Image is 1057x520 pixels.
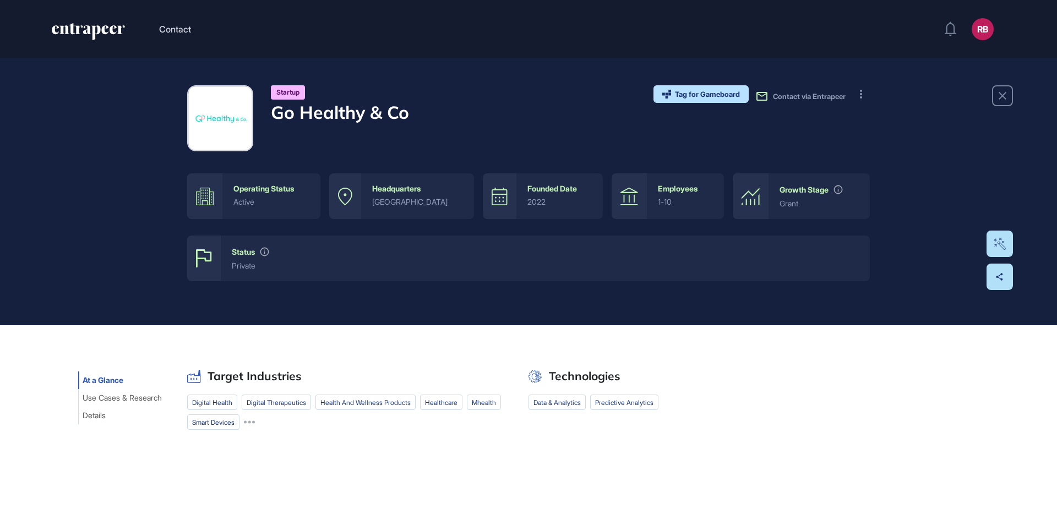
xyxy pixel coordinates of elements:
div: Founded Date [527,184,577,193]
a: entrapeer-logo [51,23,126,44]
li: Healthcare [420,395,462,410]
div: Status [232,248,255,256]
button: Use Cases & Research [78,389,166,407]
span: At a Glance [83,376,123,385]
div: 2022 [527,198,592,206]
h2: Technologies [549,369,620,383]
li: smart devices [187,414,239,430]
li: data & analytics [528,395,586,410]
span: Tag for Gameboard [675,91,740,98]
span: Details [83,411,106,420]
div: 1-10 [658,198,713,206]
div: private [232,261,859,270]
div: Employees [658,184,698,193]
li: Digital Therapeutics [242,395,311,410]
h2: Target Industries [208,369,302,383]
button: RB [972,18,994,40]
div: Startup [271,85,305,100]
div: Growth Stage [780,185,829,194]
li: predictive analytics [590,395,658,410]
li: health and wellness products [315,395,416,410]
div: active [233,198,309,206]
button: Contact [159,22,191,36]
div: Headquarters [372,184,421,193]
div: Operating Status [233,184,294,193]
li: Digital Health [187,395,237,410]
img: Go Healthy & Co-logo [189,87,252,150]
button: Details [78,407,110,424]
li: Mhealth [467,395,501,410]
button: Contact via Entrapeer [755,90,846,103]
div: [GEOGRAPHIC_DATA] [372,198,463,206]
span: Use Cases & Research [83,393,162,402]
button: At a Glance [78,371,128,389]
h4: Go Healthy & Co [271,102,409,123]
div: Grant [780,199,859,208]
span: Contact via Entrapeer [773,92,846,101]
